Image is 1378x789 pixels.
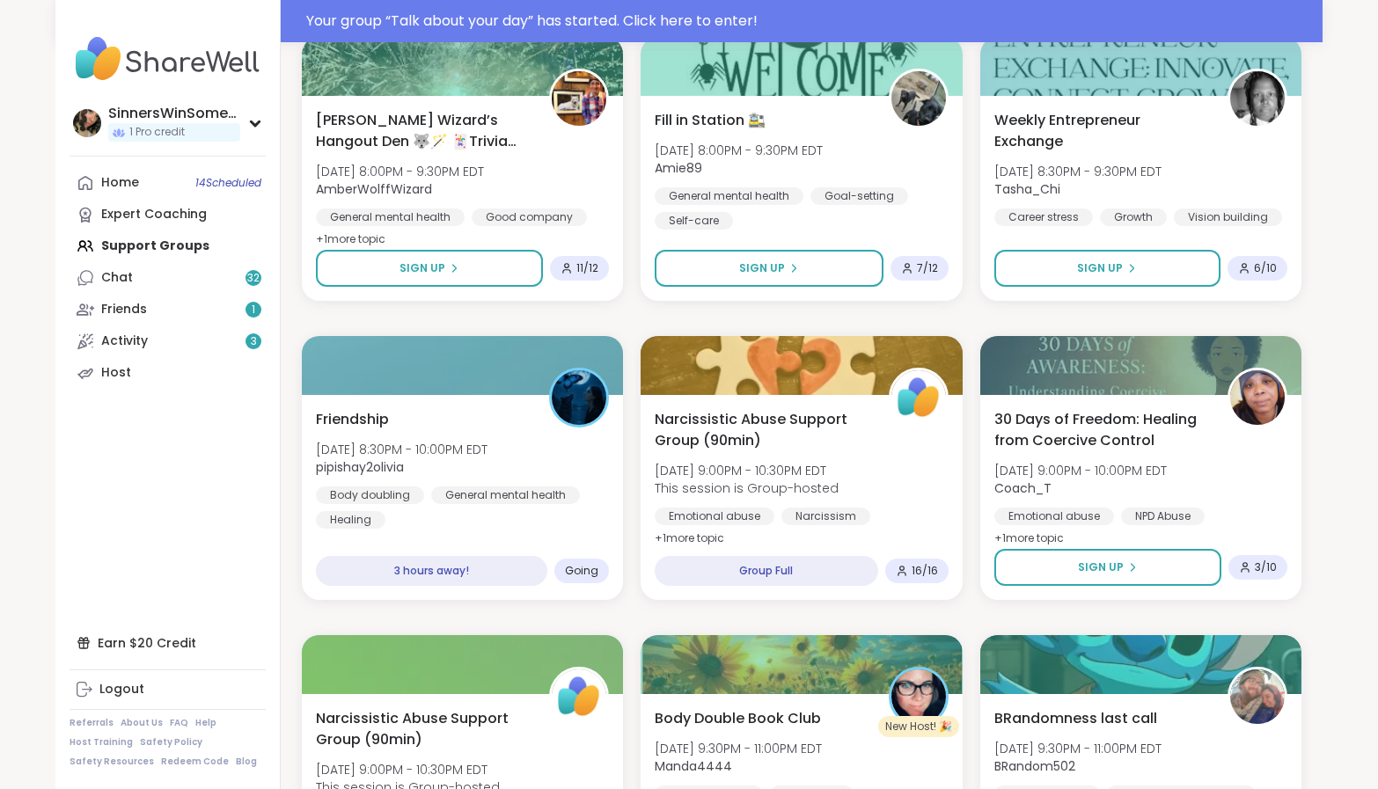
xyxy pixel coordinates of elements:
div: Good company [472,208,587,226]
button: Sign Up [655,250,883,287]
div: Emotional abuse [655,508,774,525]
span: Sign Up [1078,559,1124,575]
a: Chat32 [70,262,266,294]
span: BRandomness last call [994,708,1157,729]
span: Narcissistic Abuse Support Group (90min) [655,409,869,451]
span: [DATE] 9:30PM - 11:00PM EDT [655,740,822,757]
b: BRandom502 [994,757,1075,775]
span: Sign Up [1077,260,1123,276]
span: Fill in Station 🚉 [655,110,766,131]
a: About Us [121,717,163,729]
div: NPD Abuse [1121,508,1205,525]
div: Chat [101,269,133,287]
b: pipishay2olivia [316,458,404,476]
span: [DATE] 9:30PM - 11:00PM EDT [994,740,1162,757]
span: This session is Group-hosted [655,479,839,497]
div: Growth [1100,208,1167,226]
a: FAQ [170,717,188,729]
span: 1 [252,303,255,318]
span: [DATE] 8:00PM - 9:30PM EDT [316,163,484,180]
a: Logout [70,674,266,705]
img: ShareWell [552,669,606,724]
span: 16 / 16 [912,564,938,578]
img: BRandom502 [1230,669,1285,724]
b: Tasha_Chi [994,180,1060,198]
img: Manda4444 [891,669,946,724]
a: Help [195,717,216,729]
span: 30 Days of Freedom: Healing from Coercive Control [994,409,1208,451]
span: Sign Up [739,260,785,276]
div: Host [101,364,131,382]
span: Going [565,564,598,578]
div: Healing [316,511,385,529]
span: [DATE] 8:00PM - 9:30PM EDT [655,142,823,159]
span: 6 / 10 [1254,261,1277,275]
a: Blog [236,756,257,768]
span: [DATE] 8:30PM - 9:30PM EDT [994,163,1162,180]
span: Friendship [316,409,389,430]
div: General mental health [655,187,803,205]
div: Career stress [994,208,1093,226]
span: 14 Scheduled [195,176,261,190]
a: Friends1 [70,294,266,325]
a: Expert Coaching [70,199,266,230]
a: Host Training [70,736,133,749]
span: [DATE] 9:00PM - 10:30PM EDT [316,761,500,778]
div: Activity [101,332,148,350]
div: Self-care [655,212,733,230]
div: Narcissism [781,508,870,525]
button: Sign Up [994,549,1221,586]
a: Redeem Code [161,756,229,768]
div: Your group “ Talk about your day ” has started. Click here to enter! [306,11,1312,32]
div: Emotional abuse [994,508,1114,525]
span: 7 / 12 [917,261,938,275]
span: 3 [251,334,257,349]
div: General mental health [431,486,580,504]
div: General mental health [316,208,465,226]
span: [PERSON_NAME] Wizard’s Hangout Den 🐺🪄 🃏Trivia Night! 🃏 [316,110,530,152]
a: Activity3 [70,325,266,357]
span: 3 / 10 [1255,560,1277,574]
div: Home [101,174,139,192]
img: ShareWell Nav Logo [70,28,266,90]
span: 1 Pro credit [129,125,185,140]
span: Sign Up [399,260,445,276]
a: Referrals [70,717,114,729]
div: Logout [99,681,144,698]
b: Coach_T [994,479,1052,497]
div: Body doubling [316,486,424,504]
div: Vision building [1174,208,1282,226]
span: 11 / 12 [576,261,598,275]
img: Amie89 [891,71,946,126]
img: pipishay2olivia [552,370,606,425]
img: Coach_T [1230,370,1285,425]
div: Expert Coaching [101,206,207,223]
button: Sign Up [316,250,543,287]
div: New Host! 🎉 [878,716,959,737]
button: Sign Up [994,250,1220,287]
div: Friends [101,301,147,318]
span: [DATE] 9:00PM - 10:00PM EDT [994,462,1167,479]
span: [DATE] 8:30PM - 10:00PM EDT [316,441,487,458]
img: AmberWolffWizard [552,71,606,126]
span: Narcissistic Abuse Support Group (90min) [316,708,530,750]
a: Safety Policy [140,736,202,749]
img: SinnersWinSometimes [73,109,101,137]
img: Tasha_Chi [1230,71,1285,126]
span: Weekly Entrepreneur Exchange [994,110,1208,152]
span: Body Double Book Club [655,708,821,729]
div: Earn $20 Credit [70,627,266,659]
a: Host [70,357,266,389]
div: SinnersWinSometimes [108,104,240,123]
img: ShareWell [891,370,946,425]
b: Manda4444 [655,757,732,775]
div: Goal-setting [810,187,908,205]
a: Safety Resources [70,756,154,768]
span: 32 [247,271,260,286]
b: AmberWolffWizard [316,180,432,198]
b: Amie89 [655,159,702,177]
span: [DATE] 9:00PM - 10:30PM EDT [655,462,839,479]
div: Group Full [655,556,877,586]
div: 3 hours away! [316,556,547,586]
a: Home14Scheduled [70,167,266,199]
